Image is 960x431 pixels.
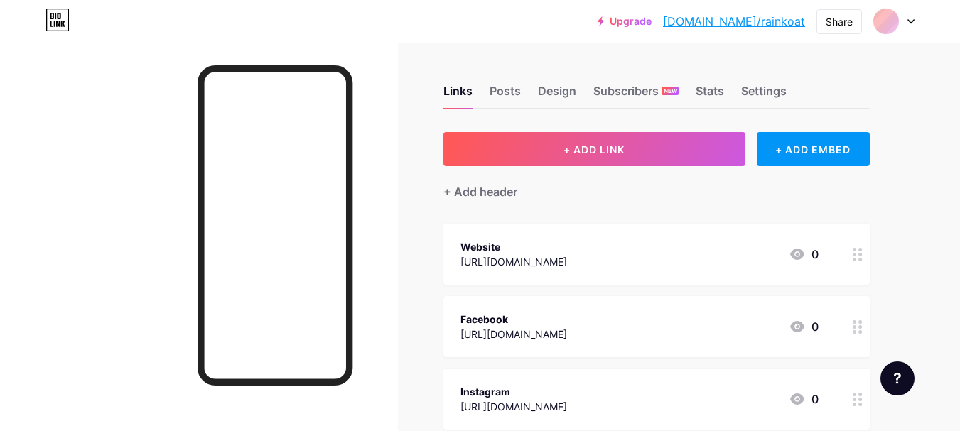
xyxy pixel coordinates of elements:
[789,246,819,263] div: 0
[664,87,677,95] span: NEW
[757,132,870,166] div: + ADD EMBED
[696,82,724,108] div: Stats
[741,82,787,108] div: Settings
[443,132,745,166] button: + ADD LINK
[443,82,473,108] div: Links
[789,391,819,408] div: 0
[460,399,567,414] div: [URL][DOMAIN_NAME]
[563,143,625,156] span: + ADD LINK
[789,318,819,335] div: 0
[443,183,517,200] div: + Add header
[663,13,805,30] a: [DOMAIN_NAME]/rainkoat
[460,384,567,399] div: Instagram
[598,16,652,27] a: Upgrade
[490,82,521,108] div: Posts
[826,14,853,29] div: Share
[460,254,567,269] div: [URL][DOMAIN_NAME]
[460,327,567,342] div: [URL][DOMAIN_NAME]
[460,312,567,327] div: Facebook
[538,82,576,108] div: Design
[593,82,679,108] div: Subscribers
[460,239,567,254] div: Website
